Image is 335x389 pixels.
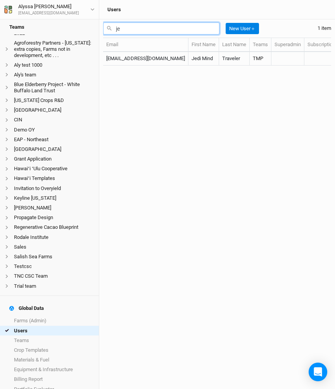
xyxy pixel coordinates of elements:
td: [EMAIL_ADDRESS][DOMAIN_NAME] [103,52,188,66]
th: Email [103,38,188,52]
div: Open Intercom Messenger [309,363,327,381]
div: 1 item [318,25,331,32]
h3: Users [107,7,121,13]
h4: Teams [5,19,94,35]
button: Alyssa [PERSON_NAME][EMAIL_ADDRESS][DOMAIN_NAME] [4,2,95,16]
td: Jedi Mind [188,52,219,66]
div: Global Data [9,305,44,311]
input: Search [103,22,219,35]
div: [EMAIL_ADDRESS][DOMAIN_NAME] [18,10,79,16]
th: First Name [188,38,219,52]
div: Alyssa [PERSON_NAME] [18,3,79,10]
a: TMP [253,55,263,61]
button: New User＋ [226,23,259,35]
th: Teams [250,38,271,52]
th: Superadmin [271,38,304,52]
td: Traveler [219,52,250,66]
th: Last Name [219,38,250,52]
